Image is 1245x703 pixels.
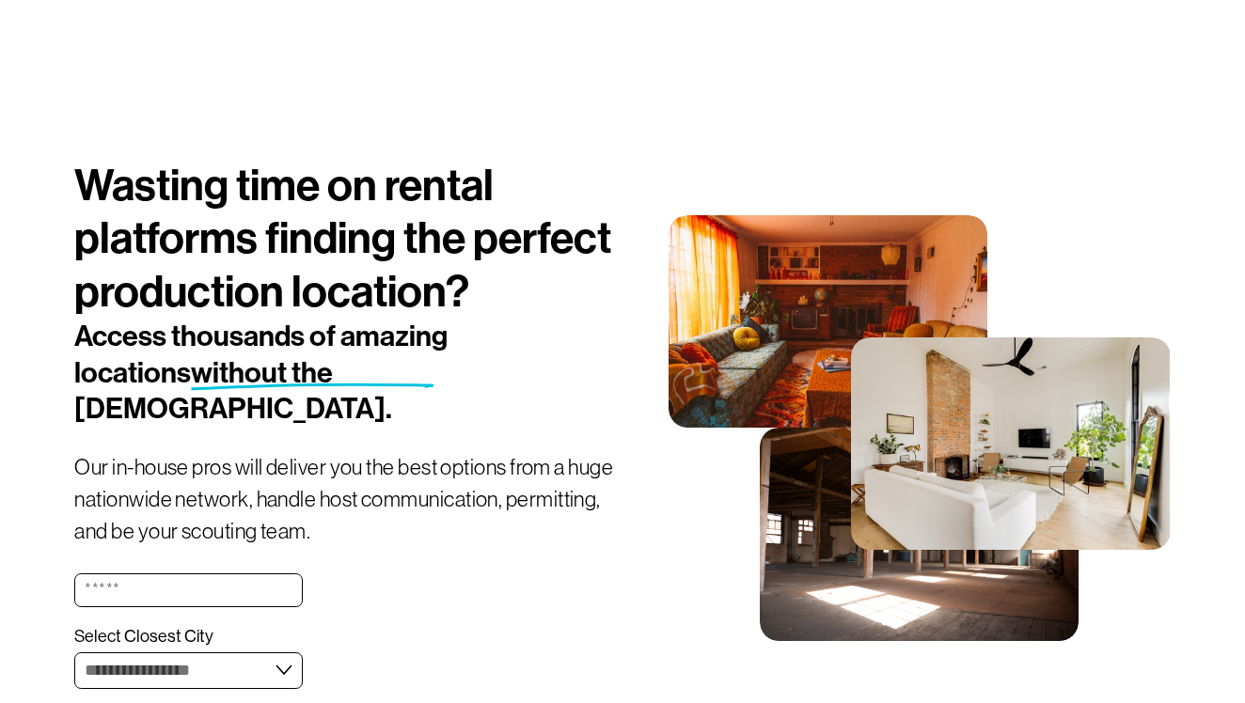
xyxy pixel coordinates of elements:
p: Our in-house pros will deliver you the best options from a huge nationwide network, handle host c... [74,451,622,547]
span: Select Closest City [74,626,213,648]
span: without the [DEMOGRAPHIC_DATA]. [74,355,392,427]
select: Select Closest City [74,652,303,689]
h1: Wasting time on rental platforms finding the perfect production location? [74,160,622,319]
h2: Access thousands of amazing locations [74,319,530,428]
